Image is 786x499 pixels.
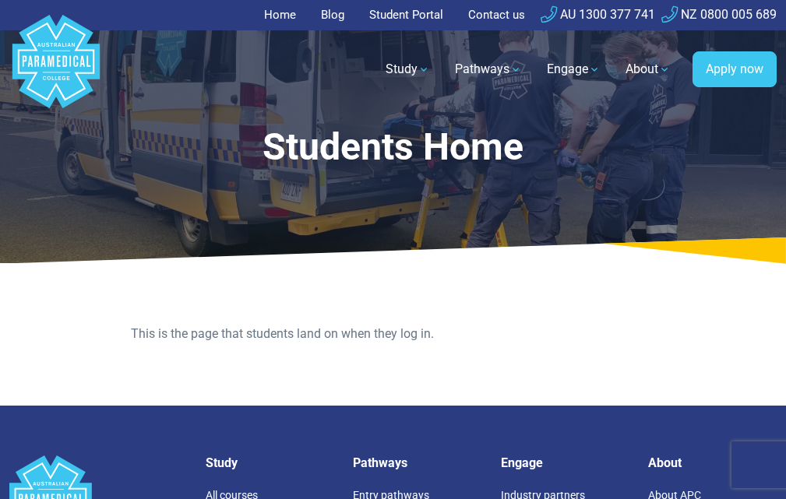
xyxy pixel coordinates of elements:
a: Study [376,47,439,91]
a: NZ 0800 005 689 [661,7,777,22]
a: Pathways [446,47,531,91]
a: Engage [538,47,610,91]
p: This is the page that students land on when they log in. [131,325,656,343]
h5: Pathways [353,455,481,470]
h5: Engage [501,455,629,470]
a: Australian Paramedical College [9,30,103,109]
a: About [616,47,680,91]
h1: Students Home [105,125,681,170]
a: AU 1300 377 741 [541,7,655,22]
h5: About [648,455,777,470]
a: Apply now [693,51,777,87]
h5: Study [206,455,334,470]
